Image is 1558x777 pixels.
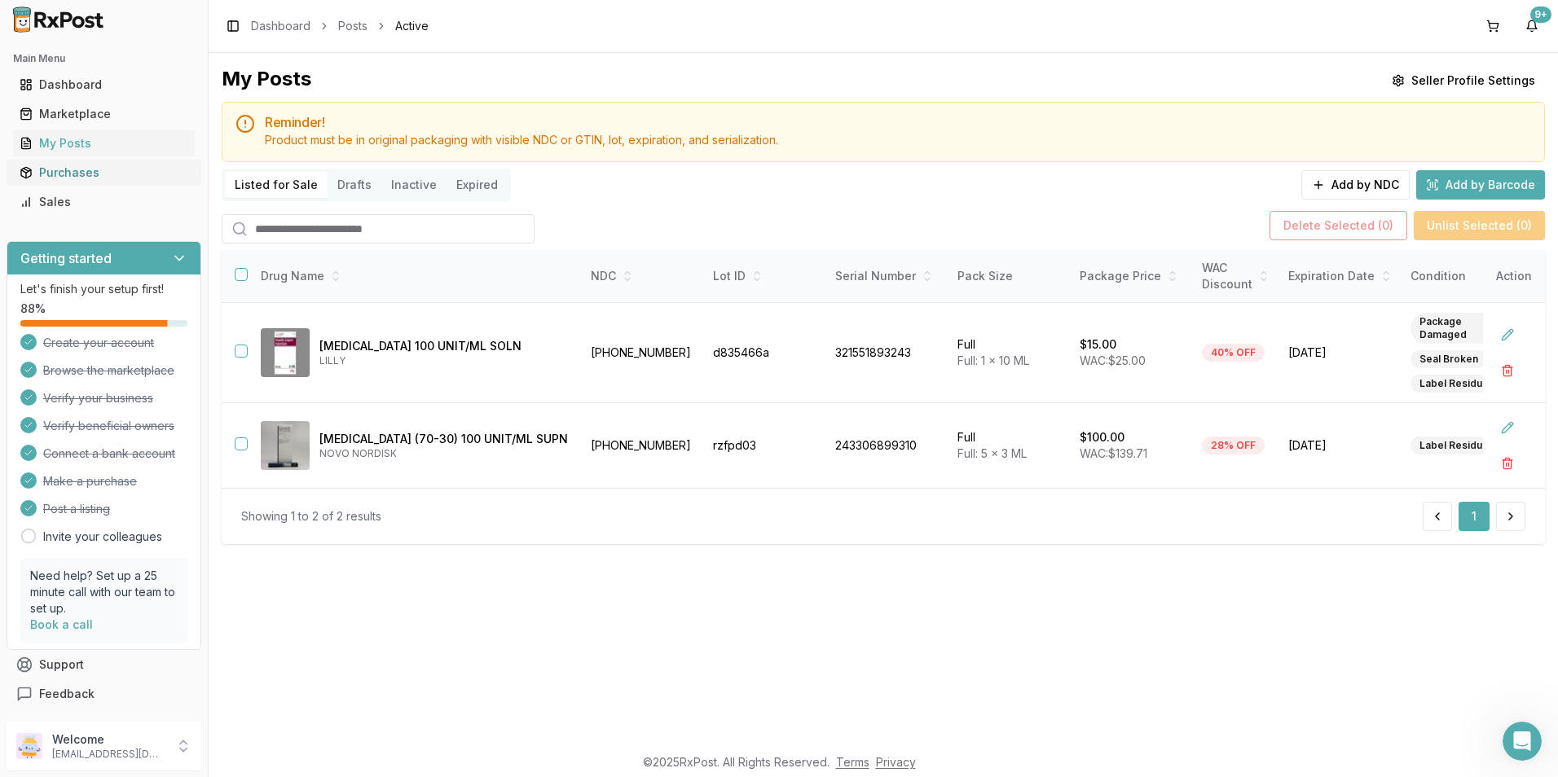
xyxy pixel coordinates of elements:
[948,403,1070,489] td: Full
[1080,429,1124,446] p: $100.00
[43,446,175,462] span: Connect a bank account
[1080,336,1116,353] p: $15.00
[1459,502,1490,531] button: 1
[591,268,693,284] div: NDC
[395,18,429,34] span: Active
[43,335,154,351] span: Create your account
[876,755,916,769] a: Privacy
[1411,313,1513,344] div: Package Damaged
[319,447,568,460] p: NOVO NORDISK
[43,362,174,379] span: Browse the marketplace
[43,473,137,489] span: Make a purchase
[1483,250,1545,303] th: Action
[20,106,188,122] div: Marketplace
[13,158,195,187] a: Purchases
[319,338,568,354] p: [MEDICAL_DATA] 100 UNIT/ML SOLN
[261,328,310,377] img: Insulin Lispro 100 UNIT/ML SOLN
[1288,345,1391,361] span: [DATE]
[261,268,568,284] div: Drug Name
[265,116,1531,129] h5: Reminder!
[13,70,195,99] a: Dashboard
[825,403,948,489] td: 243306899310
[1401,250,1523,303] th: Condition
[948,303,1070,403] td: Full
[20,135,188,151] div: My Posts
[1416,170,1545,200] button: Add by Barcode
[1202,260,1269,292] div: WAC Discount
[381,172,447,198] button: Inactive
[30,568,178,617] p: Need help? Set up a 25 minute call with our team to set up.
[7,101,201,127] button: Marketplace
[13,187,195,217] a: Sales
[52,731,165,748] p: Welcome
[7,72,201,98] button: Dashboard
[39,686,95,702] span: Feedback
[338,18,367,34] a: Posts
[16,733,42,759] img: User avatar
[265,132,1531,148] div: Product must be in original packaging with visible NDC or GTIN, lot, expiration, and serialization.
[20,281,187,297] p: Let's finish your setup first!
[20,77,188,93] div: Dashboard
[328,172,381,198] button: Drafts
[20,301,46,317] span: 88 %
[1202,344,1265,362] div: 40% OFF
[43,529,162,545] a: Invite your colleagues
[319,431,568,447] p: [MEDICAL_DATA] (70-30) 100 UNIT/ML SUPN
[703,403,825,489] td: rzfpd03
[1301,170,1410,200] button: Add by NDC
[13,52,195,65] h2: Main Menu
[1080,353,1146,367] span: WAC: $25.00
[1530,7,1551,23] div: 9+
[1288,437,1391,454] span: [DATE]
[20,165,188,181] div: Purchases
[7,7,111,33] img: RxPost Logo
[20,248,112,268] h3: Getting started
[261,421,310,470] img: NovoLOG Mix 70/30 FlexPen (70-30) 100 UNIT/ML SUPN
[1080,446,1147,460] span: WAC: $139.71
[836,755,869,769] a: Terms
[43,501,110,517] span: Post a listing
[52,748,165,761] p: [EMAIL_ADDRESS][DOMAIN_NAME]
[581,303,703,403] td: [PHONE_NUMBER]
[447,172,508,198] button: Expired
[7,650,201,679] button: Support
[13,129,195,158] a: My Posts
[713,268,816,284] div: Lot ID
[1493,413,1522,442] button: Edit
[13,99,195,129] a: Marketplace
[251,18,310,34] a: Dashboard
[1519,13,1545,39] button: 9+
[7,160,201,186] button: Purchases
[1411,350,1487,368] div: Seal Broken
[1493,356,1522,385] button: Delete
[1382,66,1545,95] button: Seller Profile Settings
[1411,375,1498,393] div: Label Residue
[20,194,188,210] div: Sales
[1493,449,1522,478] button: Delete
[825,303,948,403] td: 321551893243
[30,617,93,631] a: Book a call
[948,250,1070,303] th: Pack Size
[319,354,568,367] p: LILLY
[225,172,328,198] button: Listed for Sale
[241,508,381,525] div: Showing 1 to 2 of 2 results
[1202,437,1265,454] div: 28% OFF
[1493,320,1522,349] button: Edit
[43,390,153,406] span: Verify your business
[835,268,938,284] div: Serial Number
[1288,268,1391,284] div: Expiration Date
[1411,437,1498,454] div: Label Residue
[1503,722,1542,761] iframe: Intercom live chat
[251,18,429,34] nav: breadcrumb
[43,418,174,434] span: Verify beneficial owners
[7,679,201,709] button: Feedback
[957,446,1027,460] span: Full: 5 x 3 ML
[7,189,201,215] button: Sales
[957,353,1029,367] span: Full: 1 x 10 ML
[7,130,201,156] button: My Posts
[703,303,825,403] td: d835466a
[581,403,703,489] td: [PHONE_NUMBER]
[1080,268,1182,284] div: Package Price
[222,66,311,95] div: My Posts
